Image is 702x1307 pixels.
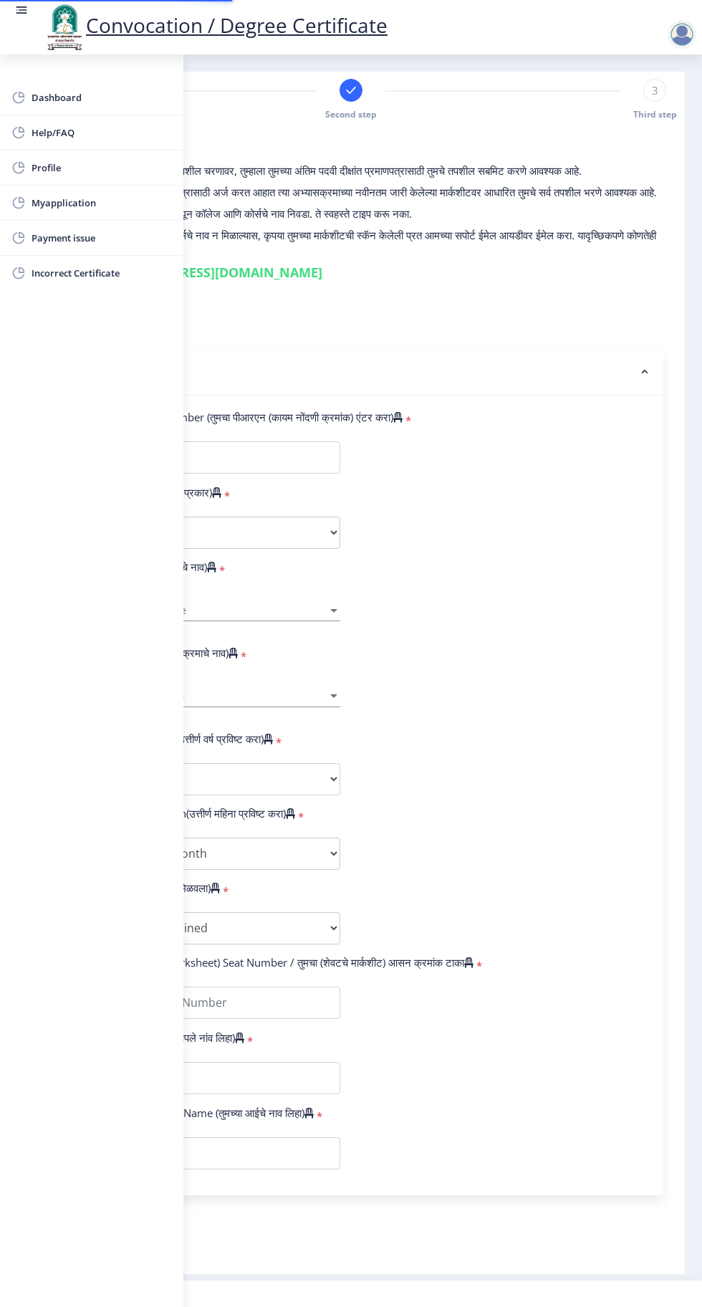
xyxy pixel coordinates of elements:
input: PRN Number [85,441,340,474]
span: Profile [32,159,172,176]
span: Help/FAQ [32,124,172,141]
p: 1. पदवी प्रमाणपत्रासाठी शैक्षणिक तपशील चरणावर, तुम्हाला तुमच्या अंतिम पदवी दीक्षांत प्रमाणपत्रासा... [46,163,670,178]
nb-accordion-item-header: Education Details [39,349,663,396]
span: Dashboard [32,89,172,106]
label: Enter Your Mothers Name (तुमच्या आईचे नाव लिहा) [85,1106,314,1120]
span: Second step [325,108,377,120]
span: Myapplication [32,194,172,211]
span: Incorrect Certificate [32,264,172,282]
input: Enter Your Mothers Name [85,1137,340,1169]
span: Third step [633,108,677,120]
a: [EMAIL_ADDRESS][DOMAIN_NAME] [105,264,322,281]
img: logo [43,3,86,52]
label: Enter Passing Month(उत्तीर्ण महिना प्रविष्ट करा) [85,806,295,820]
span: 3 [652,83,658,97]
span: Select College Name [85,605,327,617]
label: Enter Your PRN Number (तुमचा पीआरएन (कायम नोंदणी क्रमांक) एंटर करा) [85,410,403,424]
span: Payment issue [32,229,172,246]
input: Enter Your Name [85,1062,340,1094]
input: Enter Your Seat Number [85,987,340,1019]
p: 3. कृपया दिलेल्या ड्रॉप-डाउन सूचीमधून कॉलेज आणि कोर्सचे नाव निवडा. ते स्वहस्ते टाइप करू नका. [46,206,670,221]
p: 4. तुम्हाला आवश्यक कॉलेज किंवा कोर्सचे नाव न मिळाल्यास, कृपया तुमच्या मार्कशीटची स्कॅन केलेली प्र... [46,228,670,257]
a: Convocation / Degree Certificate [43,11,388,39]
span: Select Course Name [85,691,327,703]
p: 2. तुम्ही ज्या कोर्ससाठी पदवी प्रमाणपत्रासाठी अर्ज करत आहात त्या अभ्यासक्रमाच्या नवीनतम जारी केले... [46,185,670,199]
label: Enter Your (Last Marksheet) Seat Number / तुमचा (शेवटचे मार्कशीट) आसन क्रमांक टाका [85,955,473,970]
